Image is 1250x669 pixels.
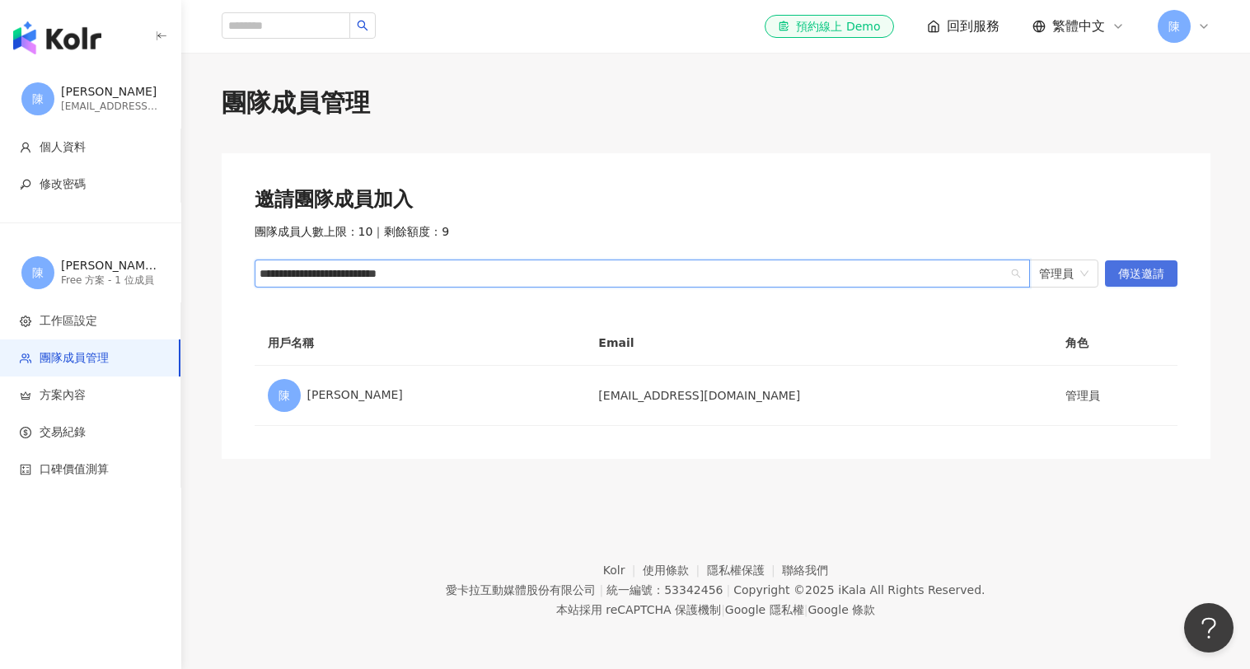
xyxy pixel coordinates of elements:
div: [EMAIL_ADDRESS][DOMAIN_NAME] [61,100,160,114]
div: 邀請團隊成員加入 [255,186,1177,214]
div: [PERSON_NAME] [268,379,573,412]
span: 管理員 [1039,260,1088,287]
a: 聯絡我們 [782,564,828,577]
span: | [721,603,725,616]
button: 傳送邀請 [1105,260,1177,287]
span: 傳送邀請 [1118,261,1164,288]
span: 陳 [279,386,290,405]
th: 角色 [1052,320,1177,366]
span: 陳 [1168,17,1180,35]
th: 用戶名稱 [255,320,586,366]
td: [EMAIL_ADDRESS][DOMAIN_NAME] [585,366,1052,426]
a: 回到服務 [927,17,1000,35]
div: 統一編號：53342456 [606,583,723,596]
iframe: Help Scout Beacon - Open [1184,603,1234,653]
td: 管理員 [1052,366,1177,426]
span: 團隊成員管理 [40,350,109,367]
span: 口碑價值測算 [40,461,109,478]
span: key [20,179,31,190]
span: | [804,603,808,616]
span: user [20,142,31,153]
a: Google 隱私權 [725,603,804,616]
span: dollar [20,427,31,438]
span: 修改密碼 [40,176,86,193]
span: search [357,20,368,31]
div: [PERSON_NAME] [61,84,160,101]
a: 預約線上 Demo [765,15,893,38]
span: 交易紀錄 [40,424,86,441]
a: iKala [838,583,866,596]
span: calculator [20,464,31,475]
span: 陳 [32,264,44,282]
a: 隱私權保護 [707,564,783,577]
a: Kolr [603,564,643,577]
img: logo [13,21,101,54]
span: 工作區設定 [40,313,97,330]
div: [PERSON_NAME] 的工作區 [61,258,160,274]
th: Email [585,320,1052,366]
div: Copyright © 2025 All Rights Reserved. [733,583,985,596]
div: Free 方案 - 1 位成員 [61,274,160,288]
span: 個人資料 [40,139,86,156]
span: 團隊成員人數上限：10 ｜ 剩餘額度：9 [255,224,450,241]
span: 陳 [32,90,44,108]
span: 繁體中文 [1052,17,1105,35]
a: 使用條款 [643,564,707,577]
span: 回到服務 [947,17,1000,35]
div: 團隊成員管理 [222,86,1210,120]
span: 方案內容 [40,387,86,404]
span: 本站採用 reCAPTCHA 保護機制 [556,600,875,620]
span: | [599,583,603,596]
div: 預約線上 Demo [778,18,880,35]
div: 愛卡拉互動媒體股份有限公司 [446,583,596,596]
span: | [726,583,730,596]
a: Google 條款 [808,603,875,616]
